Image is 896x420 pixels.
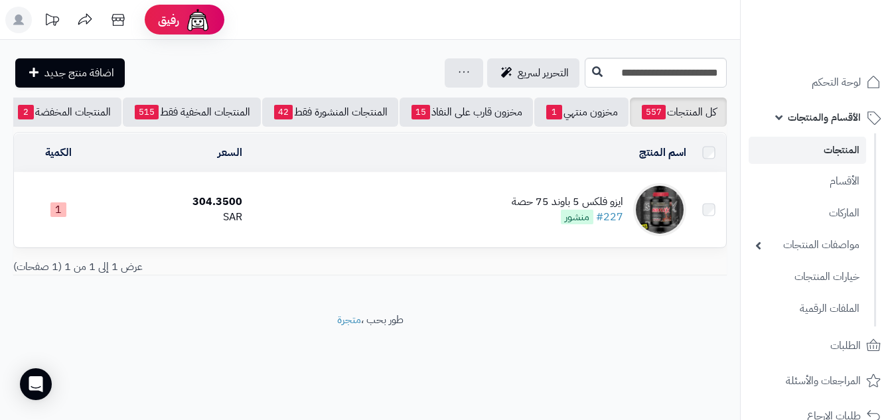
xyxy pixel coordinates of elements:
[123,98,261,127] a: المنتجات المخفية فقط515
[749,199,866,228] a: الماركات
[749,167,866,196] a: الأقسام
[35,7,68,36] a: تحديثات المنصة
[45,145,72,161] a: الكمية
[630,98,727,127] a: كل المنتجات557
[749,263,866,291] a: خيارات المنتجات
[830,336,861,355] span: الطلبات
[18,105,34,119] span: 2
[788,108,861,127] span: الأقسام والمنتجات
[561,210,593,224] span: منشور
[534,98,629,127] a: مخزون منتهي1
[185,7,211,33] img: ai-face.png
[218,145,242,161] a: السعر
[135,105,159,119] span: 515
[812,73,861,92] span: لوحة التحكم
[642,105,666,119] span: 557
[44,65,114,81] span: اضافة منتج جديد
[806,10,883,38] img: logo-2.png
[596,209,623,225] a: #227
[6,98,121,127] a: المنتجات المخفضة2
[337,312,361,328] a: متجرة
[3,259,370,275] div: عرض 1 إلى 1 من 1 (1 صفحات)
[786,372,861,390] span: المراجعات والأسئلة
[400,98,533,127] a: مخزون قارب على النفاذ15
[546,105,562,119] span: 1
[50,202,66,217] span: 1
[749,330,888,362] a: الطلبات
[749,231,866,259] a: مواصفات المنتجات
[749,295,866,323] a: الملفات الرقمية
[487,58,579,88] a: التحرير لسريع
[20,368,52,400] div: Open Intercom Messenger
[749,365,888,397] a: المراجعات والأسئلة
[158,12,179,28] span: رفيق
[274,105,293,119] span: 42
[639,145,686,161] a: اسم المنتج
[15,58,125,88] a: اضافة منتج جديد
[518,65,569,81] span: التحرير لسريع
[108,210,242,225] div: SAR
[749,66,888,98] a: لوحة التحكم
[749,137,866,164] a: المنتجات
[411,105,430,119] span: 15
[108,194,242,210] div: 304.3500
[512,194,623,210] div: ايزو فلكس 5 باوند 75 حصة
[262,98,398,127] a: المنتجات المنشورة فقط42
[633,183,686,236] img: ايزو فلكس 5 باوند 75 حصة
